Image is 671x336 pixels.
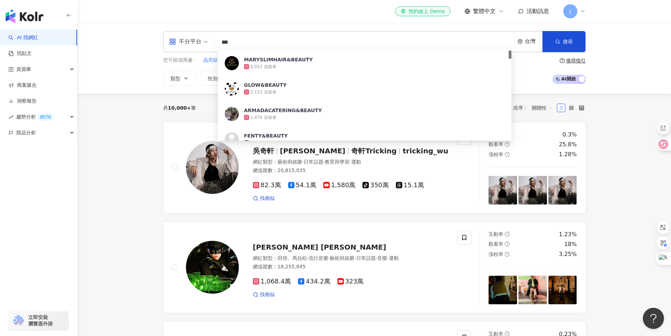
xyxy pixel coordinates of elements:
img: KOL Avatar [186,241,239,294]
span: question-circle [505,252,510,257]
span: · [328,255,330,261]
button: 晶亮臥蠶筆 [203,56,228,64]
span: 54.1萬 [288,182,316,189]
span: 漲粉率 [489,251,503,257]
div: 預約線上 Demo [401,8,445,15]
span: 趨勢分析 [16,109,54,125]
span: 漲粉率 [489,152,503,157]
span: 350萬 [362,182,389,189]
span: 藝術與娛樂 [278,159,302,165]
a: KOL Avatar[PERSON_NAME] [PERSON_NAME]網紅類型：田徑、馬拉松·流行音樂·藝術與娛樂·日常話題·音樂·運動總追蹤數：18,255,8451,068.4萬434.... [163,222,586,313]
div: 總追蹤數 ： 18,255,845 [253,263,449,270]
span: 15.1萬 [396,182,424,189]
iframe: Help Scout Beacon - Open [643,308,664,329]
div: ARMADACATERING&BEAUTY [244,107,322,114]
div: 不分平台 [169,36,201,47]
span: 搜尋 [563,39,573,44]
span: 運動 [351,159,361,165]
span: environment [517,39,523,44]
div: 總追蹤數 ： 20,815,035 [253,167,449,174]
div: GLOW&BEAUTY [244,81,287,88]
button: 性別 [200,71,234,85]
div: 8,052 追蹤者 [250,64,277,70]
span: 日常話題 [356,255,376,261]
a: 找相似 [253,195,275,202]
img: post-image [489,276,517,304]
a: chrome extension立即安裝 瀏覽器外掛 [9,311,68,330]
span: · [354,255,356,261]
span: question-circle [505,152,510,157]
img: post-image [548,276,577,304]
div: 排序： [513,102,557,114]
span: [PERSON_NAME] [PERSON_NAME] [253,243,386,251]
img: KOL Avatar [186,141,239,194]
img: KOL Avatar [225,107,239,121]
div: BETA [37,114,54,121]
div: 搜尋指引 [566,58,586,63]
span: 82.3萬 [253,182,281,189]
span: 日常話題 [304,159,323,165]
button: 類型 [163,71,196,85]
span: 關聯性 [532,102,553,114]
img: post-image [548,176,577,204]
div: 台灣 [525,38,542,44]
span: 流行音樂 [309,255,328,261]
img: KOL Avatar [225,132,239,146]
span: 運動 [389,255,399,261]
span: 藝術與娛樂 [330,255,354,261]
div: 1.28% [559,151,577,158]
span: 323萬 [337,278,364,285]
span: 434.2萬 [298,278,330,285]
span: 觀看率 [489,241,503,247]
span: 類型 [170,76,180,81]
span: tricking_wu [403,147,448,155]
span: · [376,255,377,261]
img: logo [6,9,43,23]
img: post-image [518,276,547,304]
div: 1,476 追蹤者 [250,115,277,121]
span: 您可能感興趣： [163,57,198,64]
span: appstore [169,38,176,45]
span: · [323,159,325,165]
div: 網紅類型 ： [253,159,449,166]
div: 3,153 追蹤者 [250,89,277,95]
span: question-circle [505,232,510,237]
span: 活動訊息 [527,8,549,14]
span: 1,580萬 [323,182,356,189]
span: 繁體中文 [473,7,496,15]
span: question-circle [505,142,510,147]
div: 18% [564,240,577,248]
span: 立即安裝 瀏覽器外掛 [28,314,53,327]
a: 洞察報告 [8,98,37,105]
span: 奇軒Tricking [351,147,397,155]
div: 25.8% [559,141,577,148]
div: 3.25% [559,250,577,258]
span: question-circle [505,242,510,246]
span: 吳奇軒 [253,147,274,155]
div: 0.3% [563,131,577,139]
a: 商案媒合 [8,82,37,89]
a: searchAI 找網紅 [8,34,38,41]
img: KOL Avatar [225,81,239,96]
span: 田徑、馬拉松 [278,255,307,261]
span: 教育與學習 [325,159,349,165]
span: · [302,159,304,165]
a: KOL Avatar吳奇軒[PERSON_NAME]奇軒Trickingtricking_wu網紅類型：藝術與娛樂·日常話題·教育與學習·運動總追蹤數：20,815,03582.3萬54.1萬1... [163,122,586,213]
span: 1,068.4萬 [253,278,291,285]
span: question-circle [560,58,565,63]
span: 資源庫 [16,61,31,77]
div: MARYSLIMHAIR&BEAUTY [244,56,313,63]
div: 1.23% [559,231,577,238]
img: KOL Avatar [225,56,239,70]
span: · [349,159,351,165]
span: 音樂 [377,255,387,261]
div: 網紅類型 ： [253,255,449,262]
img: post-image [489,176,517,204]
span: · [387,255,389,261]
a: 找相似 [253,291,275,298]
a: 預約線上 Demo [395,6,450,16]
div: 130,600 追蹤者 [250,140,282,146]
button: 搜尋 [542,31,585,52]
span: 10,000+ [168,105,191,111]
div: FENTY&BEAUTY [244,132,288,139]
